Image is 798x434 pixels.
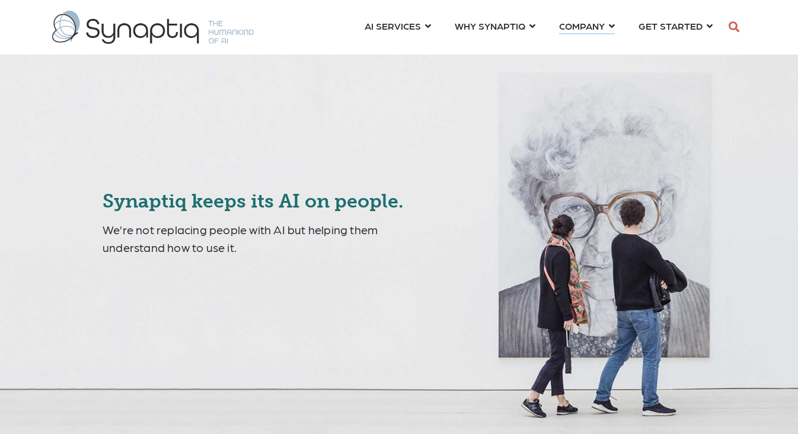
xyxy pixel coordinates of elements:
span: WHY SYNAPTIQ [455,18,525,34]
span: Synaptiq keeps its AI on people. [103,190,404,212]
img: synaptiq logo-1 [52,11,254,44]
a: COMPANY [559,15,615,37]
nav: menu [353,6,724,49]
span: GET STARTED [639,18,703,34]
p: We’re not replacing people with AI but helping them understand how to use it. [103,221,442,256]
span: COMPANY [559,18,605,34]
span: AI SERVICES [365,18,421,34]
a: WHY SYNAPTIQ [455,15,535,37]
a: GET STARTED [639,15,713,37]
a: AI SERVICES [365,15,431,37]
